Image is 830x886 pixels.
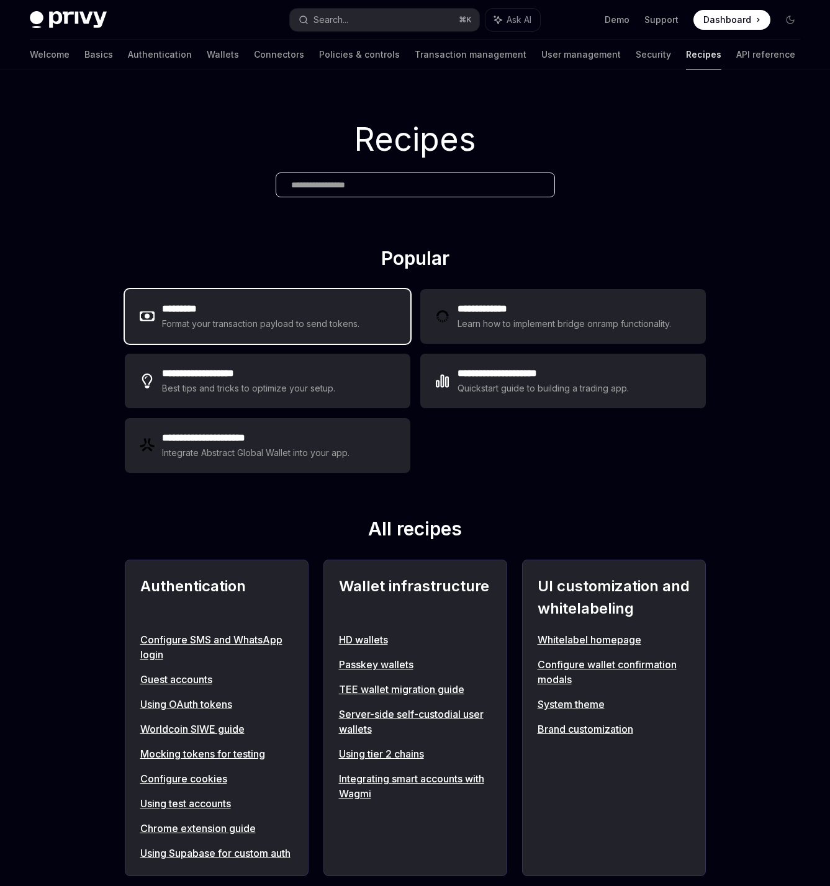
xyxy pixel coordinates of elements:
[538,632,690,647] a: Whitelabel homepage
[339,746,492,761] a: Using tier 2 chains
[459,15,472,25] span: ⌘ K
[140,821,293,836] a: Chrome extension guide
[319,40,400,69] a: Policies & controls
[339,575,492,620] h2: Wallet infrastructure
[538,575,690,620] h2: UI customization and whitelabeling
[125,517,706,545] h2: All recipes
[538,697,690,712] a: System theme
[254,40,304,69] a: Connectors
[125,247,706,274] h2: Popular
[162,445,351,460] div: Integrate Abstract Global Wallet into your app.
[314,12,348,27] div: Search...
[30,40,70,69] a: Welcome
[693,10,770,30] a: Dashboard
[140,796,293,811] a: Using test accounts
[339,682,492,697] a: TEE wallet migration guide
[339,707,492,736] a: Server-side self-custodial user wallets
[140,722,293,736] a: Worldcoin SIWE guide
[339,632,492,647] a: HD wallets
[736,40,795,69] a: API reference
[339,771,492,801] a: Integrating smart accounts with Wagmi
[605,14,629,26] a: Demo
[140,672,293,687] a: Guest accounts
[84,40,113,69] a: Basics
[162,381,337,396] div: Best tips and tricks to optimize your setup.
[128,40,192,69] a: Authentication
[140,697,293,712] a: Using OAuth tokens
[636,40,671,69] a: Security
[538,722,690,736] a: Brand customization
[162,316,360,331] div: Format your transaction payload to send tokens.
[140,746,293,761] a: Mocking tokens for testing
[207,40,239,69] a: Wallets
[458,316,675,331] div: Learn how to implement bridge onramp functionality.
[485,9,540,31] button: Ask AI
[140,771,293,786] a: Configure cookies
[420,289,706,344] a: **** **** ***Learn how to implement bridge onramp functionality.
[140,632,293,662] a: Configure SMS and WhatsApp login
[703,14,751,26] span: Dashboard
[290,9,479,31] button: Search...⌘K
[780,10,800,30] button: Toggle dark mode
[140,846,293,861] a: Using Supabase for custom auth
[125,289,410,344] a: **** ****Format your transaction payload to send tokens.
[541,40,621,69] a: User management
[507,14,531,26] span: Ask AI
[339,657,492,672] a: Passkey wallets
[538,657,690,687] a: Configure wallet confirmation modals
[458,381,629,396] div: Quickstart guide to building a trading app.
[686,40,721,69] a: Recipes
[644,14,679,26] a: Support
[140,575,293,620] h2: Authentication
[30,11,107,29] img: dark logo
[415,40,526,69] a: Transaction management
